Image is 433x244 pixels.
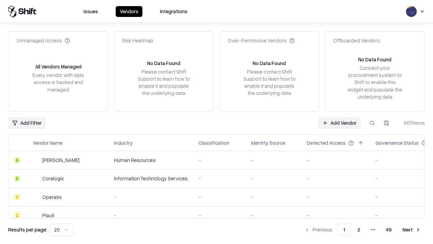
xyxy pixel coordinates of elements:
div: - [307,157,365,164]
div: 967 items [398,119,425,126]
button: 2 [352,224,366,236]
div: - [307,175,365,182]
div: Vendor Name [33,139,63,146]
div: C [14,212,21,219]
a: Add Vendor [318,117,361,129]
div: - [199,194,240,201]
div: Detected Access [307,139,346,146]
div: Over-Permissive Vendors [228,37,295,44]
div: Identity Source [251,139,285,146]
div: Unmanaged Access [17,37,70,44]
div: Connect your procurement system to Shift to enable this widget and populate the underlying data [347,64,403,100]
img: Coralogix [33,175,40,182]
div: Industry [114,139,133,146]
div: [PERSON_NAME] [42,157,79,164]
div: Human Resources [114,157,188,164]
button: 1 [338,224,351,236]
button: 49 [381,224,397,236]
div: Governance Status [375,139,419,146]
nav: pagination [300,224,425,236]
div: Operatix [42,194,62,201]
div: No Data Found [253,60,286,67]
img: Plauti [33,212,40,219]
div: No Data Found [358,56,391,63]
div: - [199,157,240,164]
div: - [251,212,296,219]
div: Risk Heatmap [122,37,153,44]
div: Classification [199,139,229,146]
div: Offboarded Vendors [333,37,380,44]
div: No Data Found [147,60,180,67]
button: Issues [79,6,102,17]
p: Results per page: [8,226,47,233]
div: All Vendors Managed [35,63,82,70]
div: Plauti [42,212,54,219]
div: Please contact Shift Support to learn how to enable it and populate the underlying data [241,68,297,97]
div: - [199,175,240,182]
div: B [14,175,21,182]
button: Integrations [156,6,191,17]
div: - [114,212,188,219]
div: - [251,157,296,164]
div: - [251,175,296,182]
div: Every vendor with data access is tracked and managed [30,72,86,93]
div: C [14,194,21,200]
div: Information Technology Services [114,175,188,182]
button: Vendors [116,6,142,17]
div: Please contact Shift Support to learn how to enable it and populate the underlying data [136,68,192,97]
div: Coralogix [42,175,64,182]
div: - [199,212,240,219]
button: Next [398,224,425,236]
button: Add Filter [8,117,46,129]
img: Operatix [33,194,40,200]
div: - [251,194,296,201]
div: - [114,194,188,201]
div: - [307,212,365,219]
div: - [307,194,365,201]
div: B [14,157,21,164]
img: Deel [33,157,40,164]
